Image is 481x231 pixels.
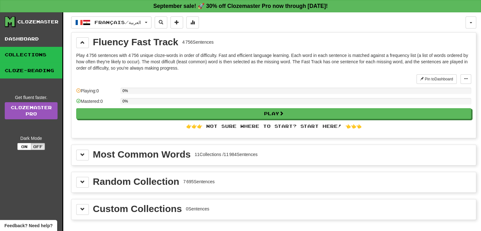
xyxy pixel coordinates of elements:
[416,74,457,84] button: Pin toDashboard
[186,206,209,212] div: 0 Sentences
[76,108,471,119] button: Play
[71,16,151,28] button: Français/العربية
[4,222,52,229] span: Open feedback widget
[76,98,117,109] div: Mastered: 0
[31,143,45,150] button: Off
[5,102,58,119] a: ClozemasterPro
[153,3,328,9] strong: September sale! 🚀 30% off Clozemaster Pro now through [DATE]!
[182,39,213,45] div: 4 756 Sentences
[155,16,167,28] button: Search sentences
[17,19,59,25] div: Clozemaster
[95,20,141,25] span: Français / العربية
[183,178,214,185] div: 7 695 Sentences
[5,135,58,141] div: Dark Mode
[194,151,257,158] div: 11 Collections / 11 984 Sentences
[93,204,182,214] div: Custom Collections
[93,150,191,159] div: Most Common Words
[76,88,117,98] div: Playing: 0
[5,94,58,101] div: Get fluent faster.
[17,143,31,150] button: On
[76,52,471,71] p: Play 4 756 sentences with 4 756 unique cloze-words in order of difficulty. Fast and efficient lan...
[186,16,199,28] button: More stats
[170,16,183,28] button: Add sentence to collection
[93,177,179,186] div: Random Collection
[93,37,178,47] div: Fluency Fast Track
[76,123,471,129] div: 👉👉👉 Not sure where to start? Start here! 👈👈👈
